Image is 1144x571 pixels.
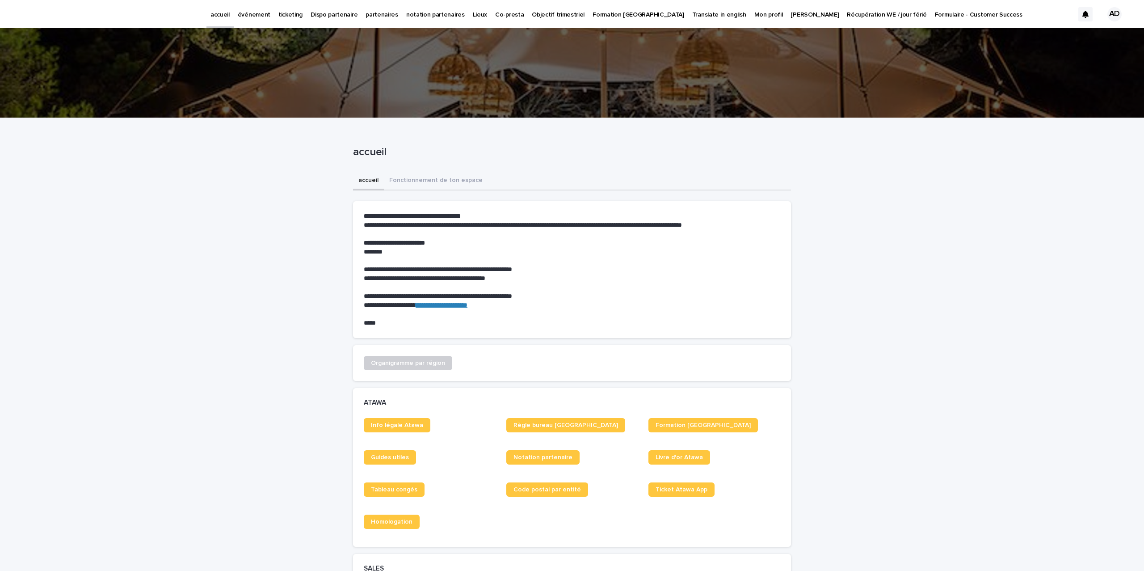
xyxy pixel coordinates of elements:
a: Livre d'or Atawa [648,450,710,465]
span: Code postal par entité [513,486,581,493]
span: Règle bureau [GEOGRAPHIC_DATA] [513,422,618,428]
p: accueil [353,146,787,159]
span: Notation partenaire [513,454,572,461]
a: Notation partenaire [506,450,580,465]
a: Homologation [364,515,420,529]
h2: ATAWA [364,399,386,407]
img: Ls34BcGeRexTGTNfXpUC [18,5,105,23]
a: Tableau congés [364,482,425,497]
a: Code postal par entité [506,482,588,497]
button: Fonctionnement de ton espace [384,172,488,190]
span: Livre d'or Atawa [656,454,703,461]
span: Organigramme par région [371,360,445,366]
a: Guides utiles [364,450,416,465]
span: Formation [GEOGRAPHIC_DATA] [656,422,751,428]
span: Guides utiles [371,454,409,461]
span: Ticket Atawa App [656,486,707,493]
a: Ticket Atawa App [648,482,715,497]
span: Homologation [371,519,412,525]
button: accueil [353,172,384,190]
a: Formation [GEOGRAPHIC_DATA] [648,418,758,432]
div: AD [1107,7,1122,21]
span: Info légale Atawa [371,422,423,428]
span: Tableau congés [371,486,417,493]
a: Règle bureau [GEOGRAPHIC_DATA] [506,418,625,432]
a: Organigramme par région [364,356,452,370]
a: Info légale Atawa [364,418,430,432]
